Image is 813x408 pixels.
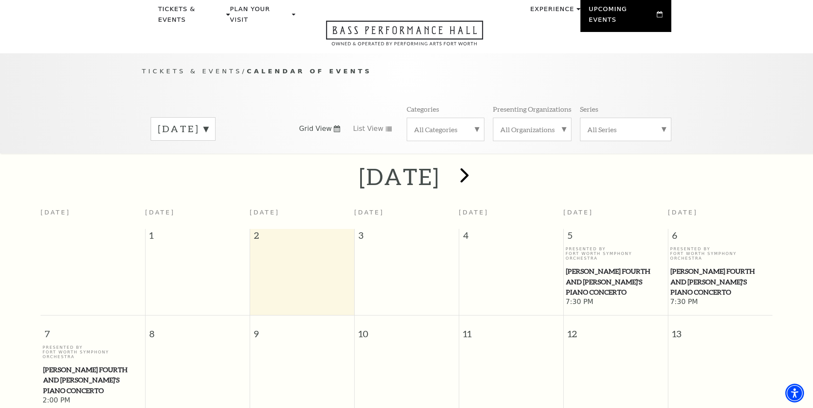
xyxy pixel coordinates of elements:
[230,4,290,30] p: Plan Your Visit
[299,124,332,133] span: Grid View
[530,4,574,19] p: Experience
[670,298,770,307] span: 7:30 PM
[145,209,175,216] span: [DATE]
[459,315,563,345] span: 11
[565,246,666,261] p: Presented By Fort Worth Symphony Orchestra
[158,122,208,136] label: [DATE]
[670,266,770,298] span: [PERSON_NAME] Fourth and [PERSON_NAME]'s Piano Concerto
[295,20,514,53] a: Open this option
[493,104,571,113] p: Presenting Organizations
[250,315,354,345] span: 9
[580,104,598,113] p: Series
[146,229,250,246] span: 1
[158,4,224,30] p: Tickets & Events
[43,396,143,405] span: 2:00 PM
[43,365,143,396] span: [PERSON_NAME] Fourth and [PERSON_NAME]'s Piano Concerto
[668,209,698,216] span: [DATE]
[142,66,671,77] p: /
[563,209,593,216] span: [DATE]
[565,298,666,307] span: 7:30 PM
[355,229,459,246] span: 3
[407,104,439,113] p: Categories
[587,125,664,134] label: All Series
[142,67,242,75] span: Tickets & Events
[500,125,564,134] label: All Organizations
[359,163,440,190] h2: [DATE]
[448,162,479,192] button: next
[459,229,563,246] span: 4
[247,67,372,75] span: Calendar of Events
[250,209,280,216] span: [DATE]
[41,204,145,229] th: [DATE]
[564,229,668,246] span: 5
[414,125,477,134] label: All Categories
[41,315,145,345] span: 7
[668,315,773,345] span: 13
[250,229,354,246] span: 2
[564,315,668,345] span: 12
[355,315,459,345] span: 10
[459,209,489,216] span: [DATE]
[354,209,384,216] span: [DATE]
[785,384,804,402] div: Accessibility Menu
[146,315,250,345] span: 8
[353,124,383,133] span: List View
[670,246,770,261] p: Presented By Fort Worth Symphony Orchestra
[668,229,773,246] span: 6
[566,266,665,298] span: [PERSON_NAME] Fourth and [PERSON_NAME]'s Piano Concerto
[43,345,143,359] p: Presented By Fort Worth Symphony Orchestra
[589,4,655,30] p: Upcoming Events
